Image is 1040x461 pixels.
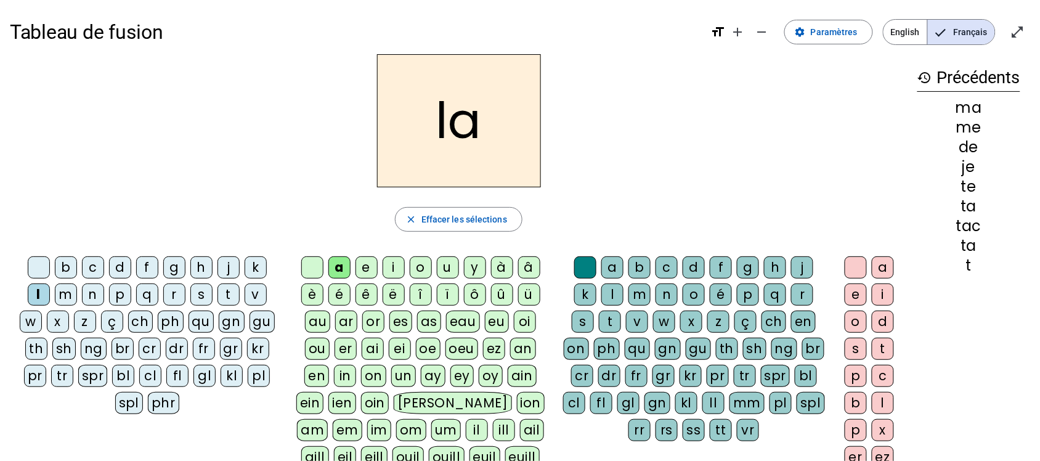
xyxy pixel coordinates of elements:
div: gn [655,338,681,360]
mat-icon: remove [755,25,770,39]
div: sh [743,338,766,360]
div: î [410,284,432,306]
div: o [845,311,867,333]
div: ë [383,284,405,306]
mat-icon: open_in_full [1010,25,1025,39]
div: br [112,338,134,360]
button: Paramètres [784,20,873,44]
div: im [367,419,391,441]
div: h [190,256,213,279]
div: n [82,284,104,306]
div: i [872,284,894,306]
div: qu [625,338,650,360]
div: [PERSON_NAME] [394,392,511,414]
div: c [82,256,104,279]
div: x [47,311,69,333]
div: é [710,284,732,306]
div: r [163,284,185,306]
span: English [884,20,927,44]
div: dr [598,365,620,387]
div: k [574,284,596,306]
div: il [466,419,488,441]
div: bl [112,365,134,387]
div: je [917,160,1020,174]
div: t [217,284,240,306]
div: q [764,284,786,306]
span: Paramètres [811,25,858,39]
div: l [601,284,624,306]
div: in [334,365,356,387]
div: pr [24,365,46,387]
div: eu [485,311,509,333]
div: phr [148,392,179,414]
div: j [217,256,240,279]
div: s [190,284,213,306]
div: ma [917,100,1020,115]
div: ï [437,284,459,306]
div: dr [166,338,188,360]
div: te [917,179,1020,194]
mat-button-toggle-group: Language selection [883,19,996,45]
div: w [20,311,42,333]
div: g [163,256,185,279]
div: x [680,311,702,333]
div: p [845,419,867,441]
div: oy [479,365,503,387]
span: Français [928,20,995,44]
div: on [564,338,589,360]
div: oeu [445,338,479,360]
div: an [510,338,536,360]
div: è [301,284,323,306]
div: q [136,284,158,306]
div: or [362,311,384,333]
div: t [917,258,1020,273]
mat-icon: close [405,214,416,225]
div: e [845,284,867,306]
div: me [917,120,1020,135]
div: om [396,419,426,441]
div: sh [52,338,76,360]
div: spr [761,365,790,387]
div: d [683,256,705,279]
div: ai [362,338,384,360]
div: b [845,392,867,414]
div: ey [450,365,474,387]
div: rr [628,419,651,441]
div: kr [247,338,269,360]
div: kl [675,392,697,414]
div: j [791,256,813,279]
div: h [764,256,786,279]
div: au [305,311,330,333]
div: pr [707,365,729,387]
div: u [437,256,459,279]
div: kl [221,365,243,387]
div: un [391,365,416,387]
div: gu [686,338,711,360]
div: spr [78,365,108,387]
div: ng [771,338,797,360]
div: m [55,284,77,306]
div: l [28,284,50,306]
div: e [355,256,378,279]
div: a [328,256,351,279]
div: t [599,311,621,333]
button: Entrer en plein écran [1005,20,1030,44]
div: mm [729,392,765,414]
div: ss [683,419,705,441]
mat-icon: add [730,25,745,39]
div: cr [139,338,161,360]
div: g [737,256,759,279]
div: th [25,338,47,360]
div: â [518,256,540,279]
div: w [653,311,675,333]
div: s [572,311,594,333]
div: y [464,256,486,279]
div: b [628,256,651,279]
div: um [431,419,461,441]
div: d [109,256,131,279]
div: fl [166,365,189,387]
div: cr [571,365,593,387]
div: gu [250,311,275,333]
div: ll [702,392,725,414]
div: eau [446,311,480,333]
